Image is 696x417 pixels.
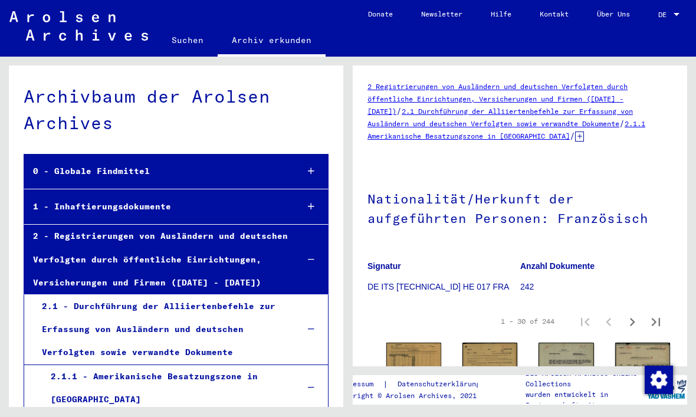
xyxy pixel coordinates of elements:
a: 2 Registrierungen von Ausländern und deutschen Verfolgten durch öffentliche Einrichtungen, Versic... [367,82,628,116]
p: wurden entwickelt in Partnerschaft mit [526,389,645,411]
button: Next page [621,310,644,333]
img: Zustimmung ändern [645,366,673,394]
img: 001.jpg [386,343,441,382]
div: 2 - Registrierungen von Ausländern und deutschen Verfolgten durch öffentliche Einrichtungen, Vers... [24,225,288,294]
a: Impressum [336,378,383,390]
span: / [570,130,575,141]
p: 242 [520,281,672,293]
div: 2.1 - Durchführung der Alliiertenbefehle zur Erfassung von Ausländern und deutschen Verfolgten so... [33,295,288,365]
p: Die Arolsen Archives Online-Collections [526,368,645,389]
img: Arolsen_neg.svg [9,11,148,41]
div: Archivbaum der Arolsen Archives [24,83,329,136]
h1: Nationalität/Herkunft der aufgeführten Personen: Französisch [367,172,672,243]
a: Archiv erkunden [218,26,326,57]
p: DE ITS [TECHNICAL_ID] HE 017 FRA [367,281,520,293]
p: Copyright © Arolsen Archives, 2021 [336,390,494,401]
div: | [336,378,494,390]
a: Suchen [157,26,218,54]
span: DE [658,11,671,19]
a: Datenschutzerklärung [388,378,494,390]
span: / [396,106,402,116]
button: Last page [644,310,668,333]
div: 0 - Globale Findmittel [24,160,288,183]
b: Anzahl Dokumente [520,261,595,271]
div: 1 – 30 of 244 [501,316,554,327]
button: Previous page [597,310,621,333]
span: / [619,118,625,129]
b: Signatur [367,261,401,271]
button: First page [573,310,597,333]
div: 1 - Inhaftierungsdokumente [24,195,288,218]
a: 2.1 Durchführung der Alliiertenbefehle zur Erfassung von Ausländern und deutschen Verfolgten sowi... [367,107,633,128]
div: 2.1.1 - Amerikanische Besatzungszone in [GEOGRAPHIC_DATA] [42,365,288,411]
